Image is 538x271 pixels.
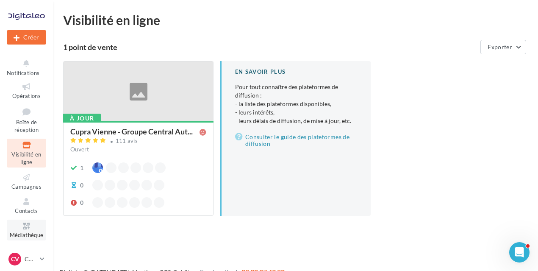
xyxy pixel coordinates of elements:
[63,43,477,51] div: 1 point de vente
[80,181,83,190] div: 0
[7,171,46,192] a: Campagnes
[7,139,46,168] a: Visibilité en ligne
[7,244,46,265] a: Calendrier
[7,30,46,45] div: Nouvelle campagne
[7,70,39,76] span: Notifications
[7,80,46,101] a: Opérations
[70,145,89,153] span: Ouvert
[14,119,39,134] span: Boîte de réception
[116,138,138,144] div: 111 avis
[70,128,193,135] span: Cupra Vienne - Groupe Central Aut...
[80,164,83,172] div: 1
[25,255,36,263] p: CUPRA Vienne
[15,207,38,214] span: Contacts
[488,43,512,50] span: Exporter
[7,104,46,135] a: Boîte de réception
[80,198,83,207] div: 0
[11,151,41,166] span: Visibilité en ligne
[7,195,46,216] a: Contacts
[11,255,19,263] span: CV
[63,14,528,26] div: Visibilité en ligne
[235,83,357,125] p: Pour tout connaître des plateformes de diffusion :
[235,132,357,149] a: Consulter le guide des plateformes de diffusion
[7,220,46,240] a: Médiathèque
[7,251,46,267] a: CV CUPRA Vienne
[480,40,526,54] button: Exporter
[10,232,44,239] span: Médiathèque
[7,30,46,45] button: Créer
[70,137,206,147] a: 111 avis
[235,100,357,108] li: - la liste des plateformes disponibles,
[12,92,41,99] span: Opérations
[63,114,101,123] div: À jour
[235,117,357,125] li: - leurs délais de diffusion, de mise à jour, etc.
[509,242,530,263] iframe: Intercom live chat
[11,183,42,190] span: Campagnes
[235,68,357,76] div: En savoir plus
[235,108,357,117] li: - leurs intérêts,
